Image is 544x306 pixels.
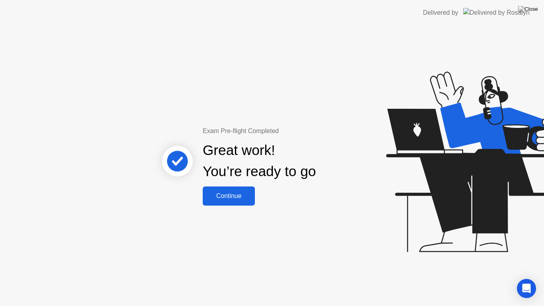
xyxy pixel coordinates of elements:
[463,8,530,17] img: Delivered by Rosalyn
[517,279,536,298] div: Open Intercom Messenger
[205,192,252,200] div: Continue
[203,186,255,206] button: Continue
[203,140,316,182] div: Great work! You’re ready to go
[518,6,538,12] img: Close
[203,126,367,136] div: Exam Pre-flight Completed
[423,8,458,18] div: Delivered by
